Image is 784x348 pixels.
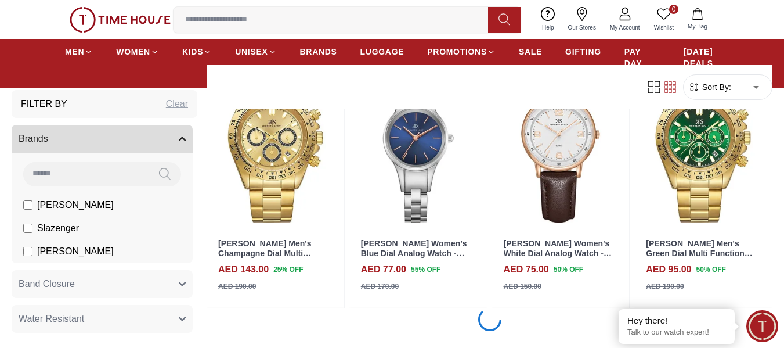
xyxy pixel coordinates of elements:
[37,244,114,258] span: [PERSON_NAME]
[23,223,32,232] input: Slazenger
[23,200,32,209] input: [PERSON_NAME]
[427,41,496,62] a: PROMOTIONS
[563,23,601,32] span: Our Stores
[361,239,467,268] a: [PERSON_NAME] Women's Blue Dial Analog Watch - K22517-SBSN
[349,56,487,229] img: Kenneth Scott Women's Blue Dial Analog Watch - K22517-SBSN
[565,41,601,62] a: GIFTING
[504,263,549,277] h4: AED 75.00
[19,311,84,325] span: Water Resistant
[235,46,268,58] span: UNISEX
[681,6,714,33] button: My Bag
[37,198,114,211] span: [PERSON_NAME]
[218,239,317,277] a: [PERSON_NAME] Men's Champagne Dial Multi Function Watch - K23123-GBGC
[700,81,731,93] span: Sort By:
[649,23,678,32] span: Wishlist
[634,56,772,229] img: Kenneth Scott Men's Green Dial Multi Function Watch - K23123-GBGH
[300,46,337,58] span: BRANDS
[646,281,684,292] div: AED 190.00
[37,221,79,235] span: Slazenger
[116,46,150,58] span: WOMEN
[669,5,678,14] span: 0
[116,41,159,62] a: WOMEN
[361,263,406,277] h4: AED 77.00
[12,270,193,297] button: Band Closure
[361,281,399,292] div: AED 170.00
[504,281,541,292] div: AED 150.00
[218,281,256,292] div: AED 190.00
[21,96,67,110] h3: Filter By
[207,56,344,229] img: Kenneth Scott Men's Champagne Dial Multi Function Watch - K23123-GBGC
[537,23,559,32] span: Help
[70,7,171,33] img: ...
[627,315,726,327] div: Hey there!
[627,328,726,338] p: Talk to our watch expert!
[605,23,645,32] span: My Account
[647,5,681,34] a: 0Wishlist
[688,81,731,93] button: Sort By:
[492,56,630,229] img: Kenneth Scott Women's White Dial Analog Watch - K23540-RLDW
[273,264,303,275] span: 25 % OFF
[696,264,726,275] span: 50 % OFF
[504,239,612,268] a: [PERSON_NAME] Women's White Dial Analog Watch - K23540-RLDW
[19,131,48,145] span: Brands
[684,46,719,69] span: [DATE] DEALS
[624,41,660,85] a: PAY DAY SALE
[427,46,487,58] span: PROMOTIONS
[12,304,193,332] button: Water Resistant
[235,41,276,62] a: UNISEX
[182,41,212,62] a: KIDS
[360,41,404,62] a: LUGGAGE
[218,263,269,277] h4: AED 143.00
[182,46,203,58] span: KIDS
[646,239,753,268] a: [PERSON_NAME] Men's Green Dial Multi Function Watch - K23123-GBGH
[646,263,691,277] h4: AED 95.00
[746,310,778,342] div: Chat Widget
[12,124,193,152] button: Brands
[683,22,712,31] span: My Bag
[65,41,93,62] a: MEN
[19,277,75,290] span: Band Closure
[535,5,561,34] a: Help
[684,41,719,74] a: [DATE] DEALS
[166,96,188,110] div: Clear
[23,246,32,256] input: [PERSON_NAME]
[561,5,603,34] a: Our Stores
[65,46,84,58] span: MEN
[360,46,404,58] span: LUGGAGE
[554,264,583,275] span: 50 % OFF
[519,46,542,58] span: SALE
[300,41,337,62] a: BRANDS
[411,264,440,275] span: 55 % OFF
[519,41,542,62] a: SALE
[624,46,660,81] span: PAY DAY SALE
[565,46,601,58] span: GIFTING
